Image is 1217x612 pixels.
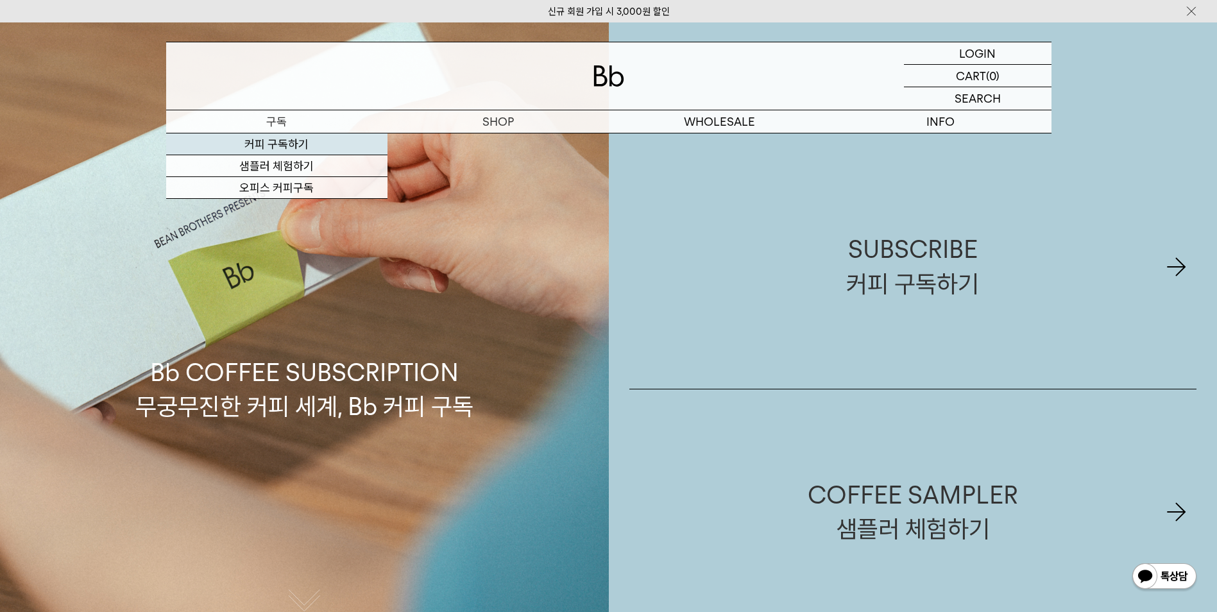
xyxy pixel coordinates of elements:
a: 신규 회원 가입 시 3,000원 할인 [548,6,670,17]
a: SUBSCRIBE커피 구독하기 [629,144,1197,389]
a: CART (0) [904,65,1051,87]
a: SHOP [387,110,609,133]
p: INFO [830,110,1051,133]
a: 커피 구독하기 [166,133,387,155]
p: (0) [986,65,1000,87]
p: WHOLESALE [609,110,830,133]
img: 카카오톡 채널 1:1 채팅 버튼 [1131,562,1198,593]
div: SUBSCRIBE 커피 구독하기 [846,232,979,300]
p: LOGIN [959,42,996,64]
p: CART [956,65,986,87]
a: 구독 [166,110,387,133]
img: 로고 [593,65,624,87]
p: SEARCH [955,87,1001,110]
a: 샘플러 체험하기 [166,155,387,177]
a: LOGIN [904,42,1051,65]
div: COFFEE SAMPLER 샘플러 체험하기 [808,478,1018,546]
a: 오피스 커피구독 [166,177,387,199]
p: Bb COFFEE SUBSCRIPTION 무궁무진한 커피 세계, Bb 커피 구독 [135,234,473,423]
